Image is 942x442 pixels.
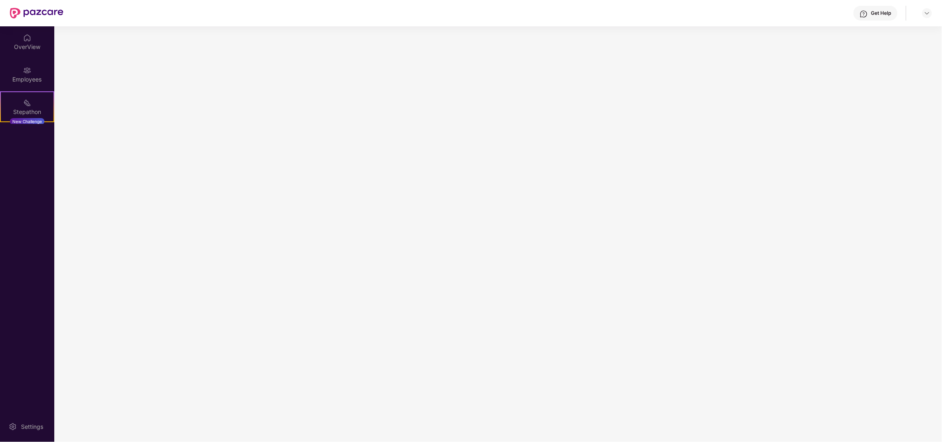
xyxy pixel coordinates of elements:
img: svg+xml;base64,PHN2ZyBpZD0iSG9tZSIgeG1sbnM9Imh0dHA6Ly93d3cudzMub3JnLzIwMDAvc3ZnIiB3aWR0aD0iMjAiIG... [23,34,31,42]
div: New Challenge [10,118,44,125]
img: New Pazcare Logo [10,8,63,19]
div: Settings [19,423,46,431]
img: svg+xml;base64,PHN2ZyBpZD0iU2V0dGluZy0yMHgyMCIgeG1sbnM9Imh0dHA6Ly93d3cudzMub3JnLzIwMDAvc3ZnIiB3aW... [9,423,17,431]
img: svg+xml;base64,PHN2ZyBpZD0iSGVscC0zMngzMiIgeG1sbnM9Imh0dHA6Ly93d3cudzMub3JnLzIwMDAvc3ZnIiB3aWR0aD... [860,10,868,18]
div: Stepathon [1,108,53,116]
img: svg+xml;base64,PHN2ZyBpZD0iRW1wbG95ZWVzIiB4bWxucz0iaHR0cDovL3d3dy53My5vcmcvMjAwMC9zdmciIHdpZHRoPS... [23,66,31,74]
div: Get Help [871,10,891,16]
img: svg+xml;base64,PHN2ZyB4bWxucz0iaHR0cDovL3d3dy53My5vcmcvMjAwMC9zdmciIHdpZHRoPSIyMSIgaGVpZ2h0PSIyMC... [23,99,31,107]
img: svg+xml;base64,PHN2ZyBpZD0iRHJvcGRvd24tMzJ4MzIiIHhtbG5zPSJodHRwOi8vd3d3LnczLm9yZy8yMDAwL3N2ZyIgd2... [924,10,930,16]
